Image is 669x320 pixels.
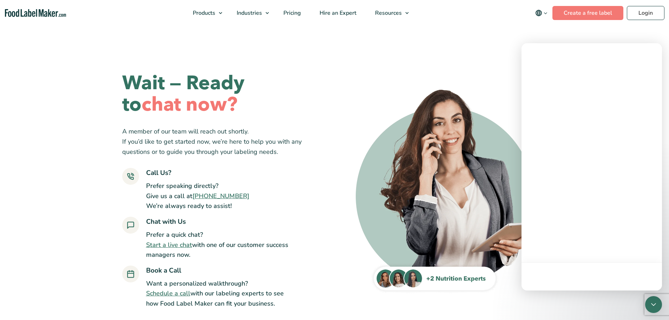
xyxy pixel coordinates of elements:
div: Open Intercom Messenger [645,296,662,313]
a: [PHONE_NUMBER] [192,192,249,200]
a: Login [627,6,664,20]
span: Industries [235,9,263,17]
p: Want a personalized walkthrough? with our labeling experts to see how Food Label Maker can fit yo... [146,279,289,309]
a: Schedule a call [146,289,190,298]
a: Create a free label [552,6,623,20]
strong: Book a Call [146,266,181,275]
em: chat now? [142,91,237,118]
span: Hire an Expert [317,9,357,17]
h1: Wait — Ready to [122,73,314,115]
span: Pricing [281,9,302,17]
p: Prefer speaking directly? Give us a call at We’re always ready to assist! [146,181,249,211]
a: Start a live chat [146,241,192,249]
strong: Call Us? [146,168,171,177]
span: Products [191,9,216,17]
span: Resources [373,9,402,17]
p: A member of our team will reach out shortly. If you’d like to get started now, we’re here to help... [122,126,314,157]
strong: Chat with Us [146,217,186,226]
p: Prefer a quick chat? with one of our customer success managers now. [146,230,289,260]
